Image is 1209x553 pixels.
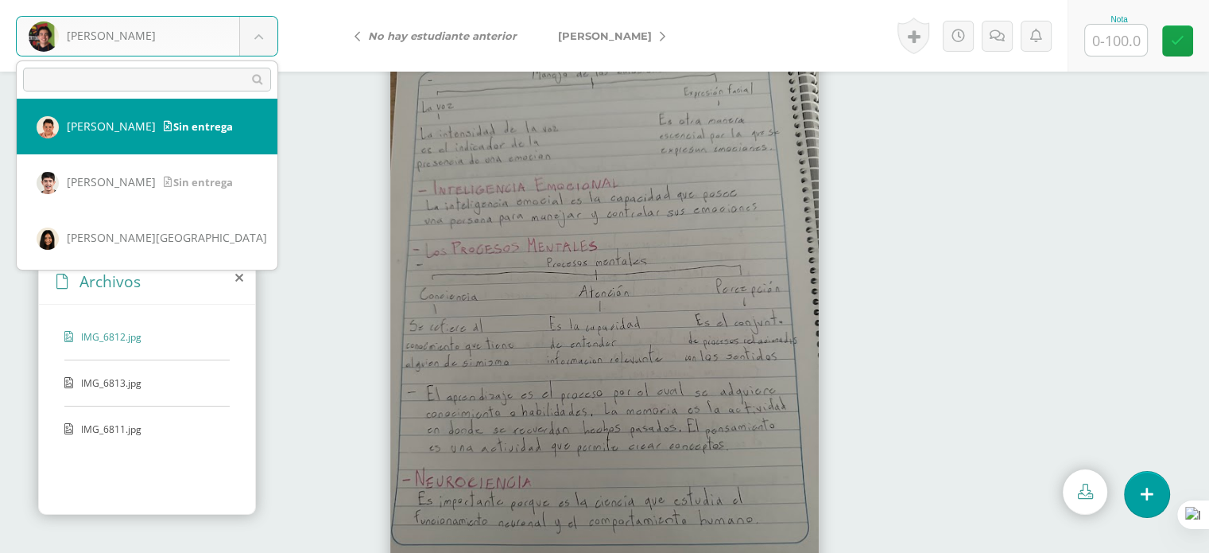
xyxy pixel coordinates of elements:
[67,230,267,245] span: [PERSON_NAME][GEOGRAPHIC_DATA]
[37,116,59,138] img: 91fcfb9eaf264834d42550e0d5c472c0.png
[67,119,156,134] span: [PERSON_NAME]
[164,175,233,189] span: Sin entrega
[37,172,59,194] img: 14147cf3935a3ab103db91b6157023b7.png
[164,119,233,134] span: Sin entrega
[67,174,156,189] span: [PERSON_NAME]
[37,228,59,250] img: e58ec5cf0a5f63873a19c37fa4bd2751.png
